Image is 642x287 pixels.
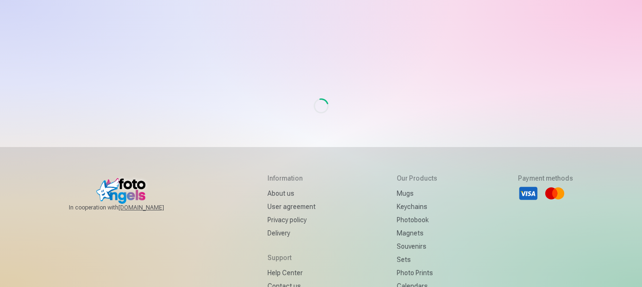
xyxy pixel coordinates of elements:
li: Mastercard [544,183,565,204]
a: Help Center [267,266,316,279]
a: Photobook [397,213,437,226]
h5: Our products [397,174,437,183]
h5: Information [267,174,316,183]
span: In cooperation with [69,204,187,211]
a: Magnets [397,226,437,240]
a: Souvenirs [397,240,437,253]
a: Sets [397,253,437,266]
a: Photo prints [397,266,437,279]
a: Keychains [397,200,437,213]
a: User agreement [267,200,316,213]
a: [DOMAIN_NAME] [118,204,187,211]
a: Privacy policy [267,213,316,226]
li: Visa [518,183,539,204]
a: Delivery [267,226,316,240]
a: Mugs [397,187,437,200]
h5: Payment methods [518,174,573,183]
a: About us [267,187,316,200]
h5: Support [267,253,316,262]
